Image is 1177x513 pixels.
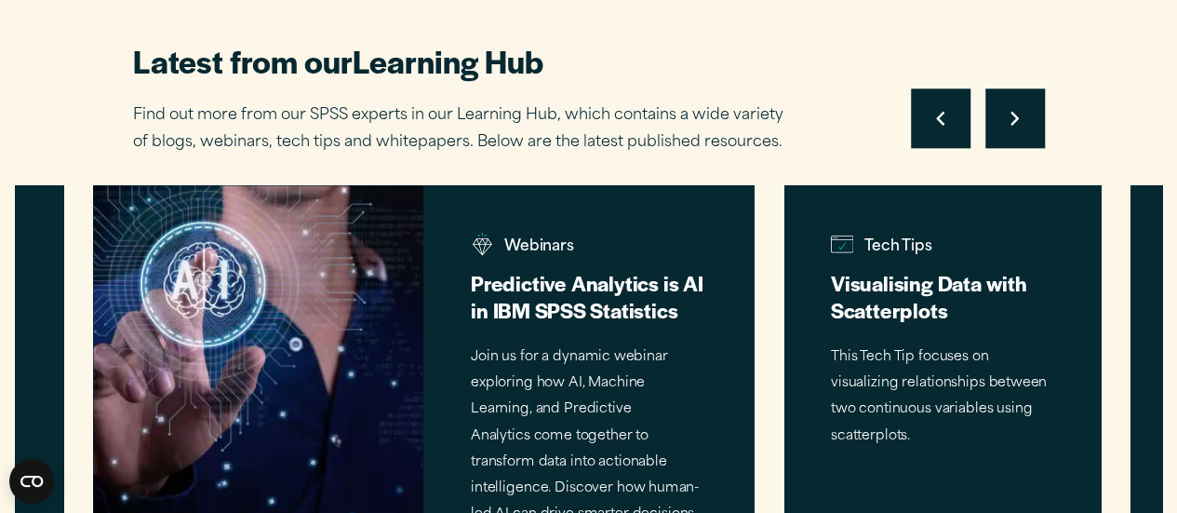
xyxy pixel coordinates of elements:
h2: Latest from our [133,40,784,82]
span: Tech Tips [831,234,1053,264]
p: This Tech Tip focuses on visualizing relationships between two continuous variables using scatter... [831,344,1053,450]
button: Open CMP widget [9,459,54,504]
svg: Left pointing chevron [936,111,944,126]
strong: Learning Hub [353,38,543,83]
button: Move to previous slide [911,88,970,148]
h3: Predictive Analytics is AI in IBM SPSS Statistics [471,269,707,324]
button: Move to next slide [985,88,1045,148]
h3: Visualising Data with Scatterplots [831,269,1053,324]
p: Find out more from our SPSS experts in our Learning Hub, which contains a wide variety of blogs, ... [133,102,784,156]
img: negative data-computer browser-loading [831,233,854,256]
span: Webinars [471,234,707,264]
img: negative core excellence [471,233,494,256]
svg: Right pointing chevron [1010,111,1019,126]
